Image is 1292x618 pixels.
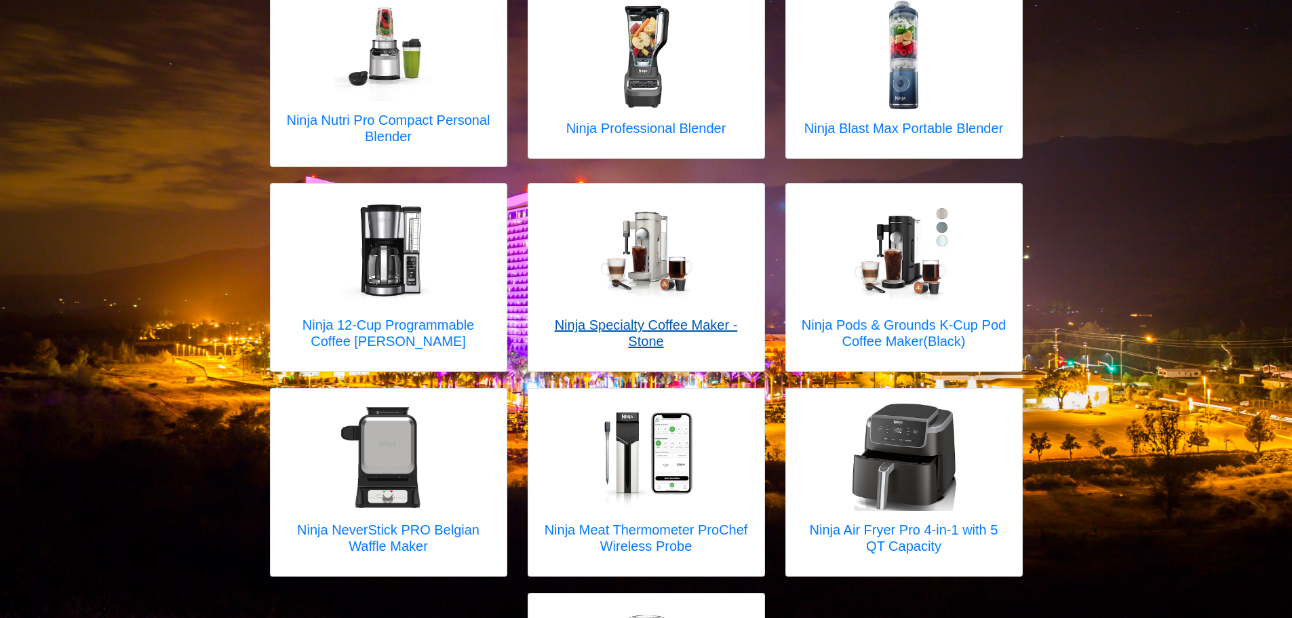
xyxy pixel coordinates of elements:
[284,112,493,144] h5: Ninja Nutri Pro Compact Personal Blender
[592,1,701,109] img: Ninja Professional Blender
[592,197,701,306] img: Ninja Specialty Coffee Maker - Stone
[566,1,726,144] a: Ninja Professional Blender Ninja Professional Blender
[800,522,1009,554] h5: Ninja Air Fryer Pro 4-in-1 with 5 QT Capacity
[592,402,701,511] img: Ninja Meat Thermometer ProChef Wireless Probe
[804,1,1003,144] a: Ninja Blast Max Portable Blender Ninja Blast Max Portable Blender
[566,120,726,136] h5: Ninja Professional Blender
[804,120,1003,136] h5: Ninja Blast Max Portable Blender
[800,197,1009,358] a: Ninja Pods & Grounds K-Cup Pod Coffee Maker(Black) Ninja Pods & Grounds K-Cup Pod Coffee Maker(Bl...
[800,402,1009,562] a: Ninja Air Fryer Pro 4-in-1 with 5 QT Capacity Ninja Air Fryer Pro 4-in-1 with 5 QT Capacity
[284,402,493,562] a: Ninja NeverStick PRO Belgian Waffle Maker Ninja NeverStick PRO Belgian Waffle Maker
[850,402,958,511] img: Ninja Air Fryer Pro 4-in-1 with 5 QT Capacity
[284,522,493,554] h5: Ninja NeverStick PRO Belgian Waffle Maker
[542,197,751,358] a: Ninja Specialty Coffee Maker - Stone Ninja Specialty Coffee Maker - Stone
[284,197,493,358] a: Ninja 12-Cup Programmable Coffee Brewer Ninja 12-Cup Programmable Coffee [PERSON_NAME]
[284,317,493,349] h5: Ninja 12-Cup Programmable Coffee [PERSON_NAME]
[800,317,1009,349] h5: Ninja Pods & Grounds K-Cup Pod Coffee Maker(Black)
[334,197,443,306] img: Ninja 12-Cup Programmable Coffee Brewer
[849,1,958,109] img: Ninja Blast Max Portable Blender
[542,402,751,562] a: Ninja Meat Thermometer ProChef Wireless Probe Ninja Meat Thermometer ProChef Wireless Probe
[542,317,751,349] h5: Ninja Specialty Coffee Maker - Stone
[542,522,751,554] h5: Ninja Meat Thermometer ProChef Wireless Probe
[334,402,443,511] img: Ninja NeverStick PRO Belgian Waffle Maker
[850,197,958,306] img: Ninja Pods & Grounds K-Cup Pod Coffee Maker(Black)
